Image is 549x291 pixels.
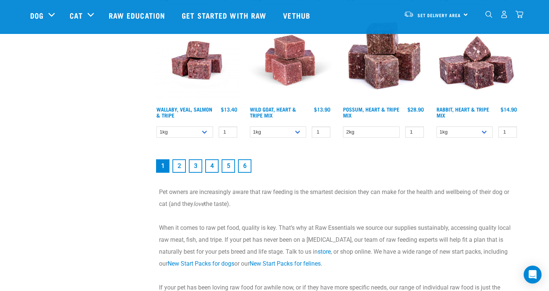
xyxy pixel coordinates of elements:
a: Vethub [276,0,320,30]
img: user.png [500,10,508,18]
p: Pet owners are increasingly aware that raw feeding is the smartest decision they can make for the... [159,186,514,210]
img: home-icon@2x.png [515,10,523,18]
input: 1 [498,126,517,138]
div: $14.90 [501,106,517,112]
a: New Start Packs for dogs [168,260,234,267]
a: Cat [70,10,82,21]
div: $13.90 [314,106,330,112]
input: 1 [405,126,424,138]
img: van-moving.png [404,11,414,18]
div: $13.40 [221,106,237,112]
img: home-icon-1@2x.png [485,11,492,18]
em: love [193,200,204,207]
img: 1175 Rabbit Heart Tripe Mix 01 [435,18,519,103]
img: Wallaby Veal Salmon Tripe 1642 [155,18,239,103]
a: Wallaby, Veal, Salmon & Tripe [156,108,212,116]
a: Goto page 5 [222,159,235,173]
a: Goto page 2 [172,159,186,173]
input: 1 [312,126,330,138]
img: Goat Heart Tripe 8451 [248,18,333,103]
a: Dog [30,10,44,21]
div: $28.90 [407,106,424,112]
a: Page 1 [156,159,169,173]
a: Goto page 4 [205,159,219,173]
a: Goto page 3 [189,159,202,173]
span: Set Delivery Area [418,14,461,16]
a: Possum, Heart & Tripe Mix [343,108,399,116]
a: Raw Education [101,0,174,30]
p: When it comes to raw pet food, quality is key. That’s why at Raw Essentials we source our supplie... [159,222,514,270]
img: 1067 Possum Heart Tripe Mix 01 [341,18,426,103]
nav: pagination [155,158,519,174]
a: New Start Packs for felines [250,260,321,267]
a: store [318,248,331,255]
div: Open Intercom Messenger [524,266,542,284]
a: Rabbit, Heart & Tripe Mix [437,108,489,116]
a: Get started with Raw [174,0,276,30]
a: Goto page 6 [238,159,251,173]
a: Wild Goat, Heart & Tripe Mix [250,108,296,116]
input: 1 [219,126,237,138]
